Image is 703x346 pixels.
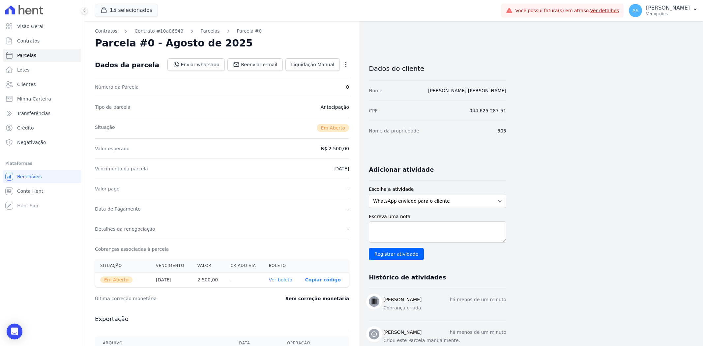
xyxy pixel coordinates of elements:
[95,226,155,232] dt: Detalhes da renegociação
[17,96,51,102] span: Minha Carteira
[369,65,506,72] h3: Dados do cliente
[167,58,225,71] a: Enviar whatsapp
[100,276,132,283] span: Em Aberto
[95,295,245,302] dt: Última correção monetária
[646,11,690,16] p: Ver opções
[383,329,422,336] h3: [PERSON_NAME]
[3,185,81,198] a: Conta Hent
[3,170,81,183] a: Recebíveis
[383,337,506,344] p: Criou este Parcela manualmente.
[17,125,34,131] span: Crédito
[3,121,81,134] a: Crédito
[227,58,283,71] a: Reenviar e-mail
[369,166,434,174] h3: Adicionar atividade
[134,28,183,35] a: Contrato #10a06843
[7,324,22,339] div: Open Intercom Messenger
[17,38,40,44] span: Contratos
[450,296,506,303] p: há menos de um minuto
[3,107,81,120] a: Transferências
[346,84,349,90] dd: 0
[95,104,131,110] dt: Tipo da parcela
[17,52,36,59] span: Parcelas
[383,296,422,303] h3: [PERSON_NAME]
[369,107,377,114] dt: CPF
[17,110,50,117] span: Transferências
[305,277,341,282] button: Copiar código
[95,259,151,273] th: Situação
[95,4,158,16] button: 15 selecionados
[469,107,506,114] dd: 044.625.287-51
[95,186,120,192] dt: Valor pago
[3,49,81,62] a: Parcelas
[321,145,349,152] dd: R$ 2.500,00
[3,92,81,105] a: Minha Carteira
[334,165,349,172] dd: [DATE]
[241,61,277,68] span: Reenviar e-mail
[201,28,220,35] a: Parcelas
[95,246,169,252] dt: Cobranças associadas à parcela
[151,273,192,287] th: [DATE]
[347,226,349,232] dd: -
[383,304,506,311] p: Cobrança criada
[17,173,42,180] span: Recebíveis
[95,165,148,172] dt: Vencimento da parcela
[369,274,446,281] h3: Histórico de atividades
[269,277,292,282] a: Ver boleto
[515,7,619,14] span: Você possui fatura(s) em atraso.
[237,28,262,35] a: Parcela #0
[225,273,263,287] th: -
[95,37,253,49] h2: Parcela #0 - Agosto de 2025
[590,8,619,13] a: Ver detalhes
[95,28,349,35] nav: Breadcrumb
[95,84,139,90] dt: Número da Parcela
[3,136,81,149] a: Negativação
[347,186,349,192] dd: -
[624,1,703,20] button: AS [PERSON_NAME] Ver opções
[646,5,690,11] p: [PERSON_NAME]
[95,206,141,212] dt: Data de Pagamento
[192,273,225,287] th: 2.500,00
[225,259,263,273] th: Criado via
[192,259,225,273] th: Valor
[17,23,44,30] span: Visão Geral
[95,124,115,132] dt: Situação
[632,8,638,13] span: AS
[95,28,117,35] a: Contratos
[321,104,349,110] dd: Antecipação
[428,88,506,93] a: [PERSON_NAME] [PERSON_NAME]
[317,124,349,132] span: Em Aberto
[151,259,192,273] th: Vencimento
[5,159,79,167] div: Plataformas
[369,87,382,94] dt: Nome
[369,248,424,260] input: Registrar atividade
[17,188,43,194] span: Conta Hent
[291,61,334,68] span: Liquidação Manual
[95,315,349,323] h3: Exportação
[95,145,130,152] dt: Valor esperado
[369,186,506,193] label: Escolha a atividade
[369,128,419,134] dt: Nome da propriedade
[3,20,81,33] a: Visão Geral
[3,63,81,76] a: Lotes
[285,58,340,71] a: Liquidação Manual
[95,61,159,69] div: Dados da parcela
[497,128,506,134] dd: 505
[347,206,349,212] dd: -
[369,213,506,220] label: Escreva uma nota
[285,295,349,302] dd: Sem correção monetária
[3,78,81,91] a: Clientes
[3,34,81,47] a: Contratos
[17,67,30,73] span: Lotes
[17,81,36,88] span: Clientes
[263,259,300,273] th: Boleto
[17,139,46,146] span: Negativação
[450,329,506,336] p: há menos de um minuto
